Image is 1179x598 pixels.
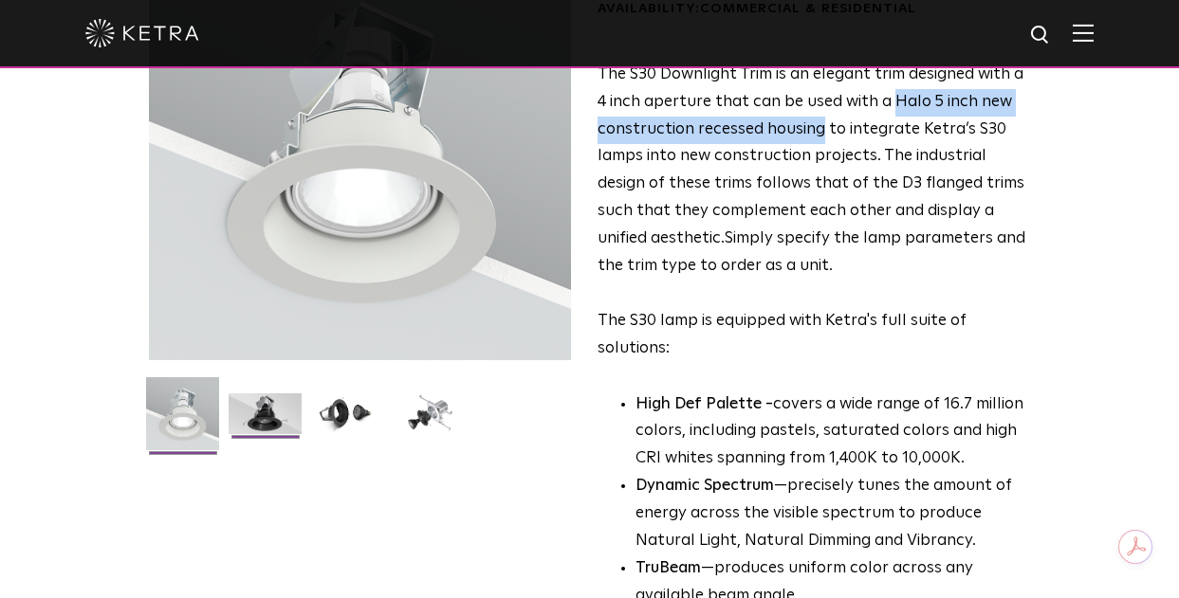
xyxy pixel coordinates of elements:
[636,560,701,576] strong: TruBeam
[636,478,774,494] strong: Dynamic Spectrum
[311,393,384,448] img: S30 Halo Downlight_Table Top_Black
[598,66,1024,246] span: The S30 Downlight Trim is an elegant trim designed with a 4 inch aperture that can be used with a...
[636,396,773,412] strong: High Def Palette -
[636,391,1029,474] p: covers a wide range of 16.7 million colors, including pastels, saturated colors and high CRI whit...
[598,62,1029,363] p: The S30 lamp is equipped with Ketra's full suite of solutions:
[146,377,219,464] img: S30-DownlightTrim-2021-Web-Square
[1029,24,1053,47] img: search icon
[598,230,1025,274] span: Simply specify the lamp parameters and the trim type to order as a unit.​
[229,393,302,448] img: S30 Halo Downlight_Hero_Black_Gradient
[636,473,1029,555] li: —precisely tunes the amount of energy across the visible spectrum to produce Natural Light, Natur...
[1073,24,1094,42] img: Hamburger%20Nav.svg
[85,19,199,47] img: ketra-logo-2019-white
[394,393,467,448] img: S30 Halo Downlight_Exploded_Black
